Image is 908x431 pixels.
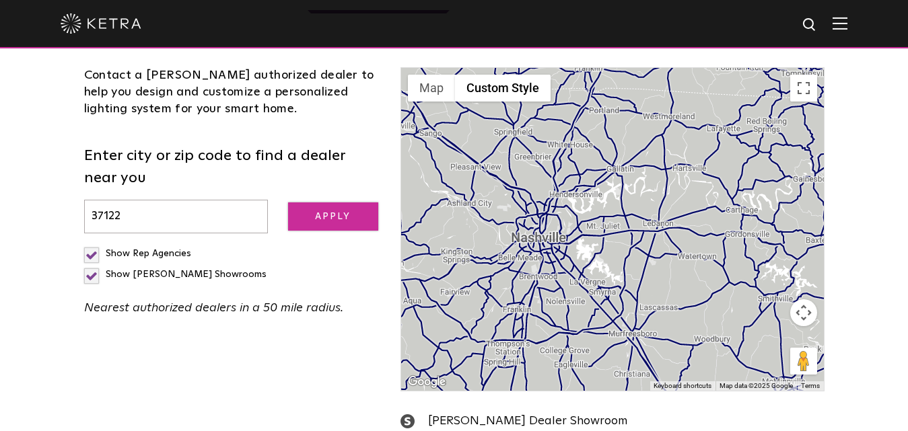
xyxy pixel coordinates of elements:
img: Hamburger%20Nav.svg [833,17,847,30]
input: Enter city or zip code [84,200,268,234]
label: Enter city or zip code to find a dealer near you [84,145,381,190]
button: Map camera controls [790,299,817,326]
img: showroom_icon.png [400,414,415,428]
label: Show [PERSON_NAME] Showrooms [84,270,267,279]
input: Apply [288,202,378,231]
p: Nearest authorized dealers in a 50 mile radius. [84,299,381,318]
button: Keyboard shortcuts [654,381,711,391]
span: Map data ©2025 Google [720,382,793,389]
label: Show Rep Agencies [84,249,191,258]
img: search icon [802,17,818,34]
img: ketra-logo-2019-white [61,13,141,34]
button: Show street map [408,75,455,102]
div: [PERSON_NAME] Dealer Showroom [400,412,824,431]
button: Drag Pegman onto the map to open Street View [790,348,817,375]
img: Google [405,373,449,391]
a: Open this area in Google Maps (opens a new window) [405,373,449,391]
button: Custom Style [455,75,551,102]
a: Terms (opens in new tab) [801,382,820,389]
div: Contact a [PERSON_NAME] authorized dealer to help you design and customize a personalized lightin... [84,67,381,118]
button: Toggle fullscreen view [790,75,817,102]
